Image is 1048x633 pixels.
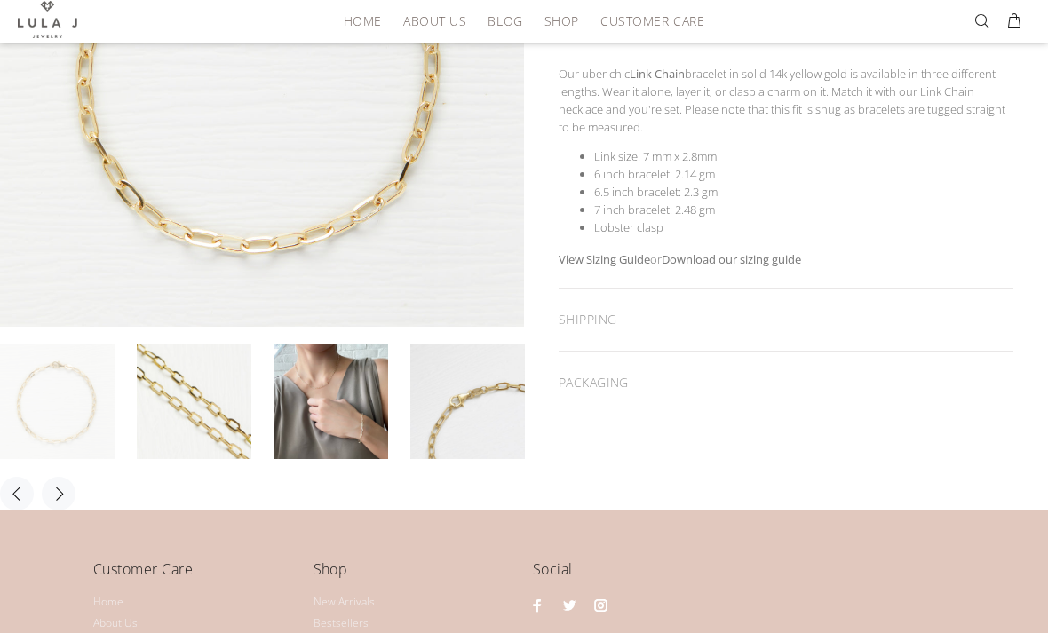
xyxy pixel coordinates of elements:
span: Blog [488,14,522,28]
p: or [559,250,1013,268]
li: 6.5 inch bracelet: 2.3 gm [594,183,1013,201]
div: PACKAGING [559,352,1013,414]
strong: Link Chain [630,66,685,82]
h4: Customer Care [93,558,296,594]
h4: Shop [314,558,516,594]
span: Shop [544,14,579,28]
li: 7 inch bracelet: 2.48 gm [594,201,1013,218]
span: Customer Care [600,14,704,28]
button: Next [42,477,75,510]
div: SHIPPING [559,289,1013,351]
li: Link size: 7 mm x 2.8mm [594,147,1013,165]
a: About Us [393,7,477,35]
a: New Arrivals [314,591,375,613]
span: HOME [344,14,382,28]
h4: Social [533,558,955,594]
a: Customer Care [590,7,704,35]
p: Our uber chic bracelet in solid 14k yellow gold is available in three different lengths. Wear it ... [559,65,1013,136]
span: About Us [403,14,466,28]
a: Home [93,591,123,613]
a: HOME [333,7,393,35]
a: View Sizing Guide [559,251,650,267]
a: Blog [477,7,533,35]
li: 6 inch bracelet: 2.14 gm [594,165,1013,183]
li: Lobster clasp [594,218,1013,236]
a: Download our sizing guide [662,251,801,267]
a: Shop [534,7,590,35]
